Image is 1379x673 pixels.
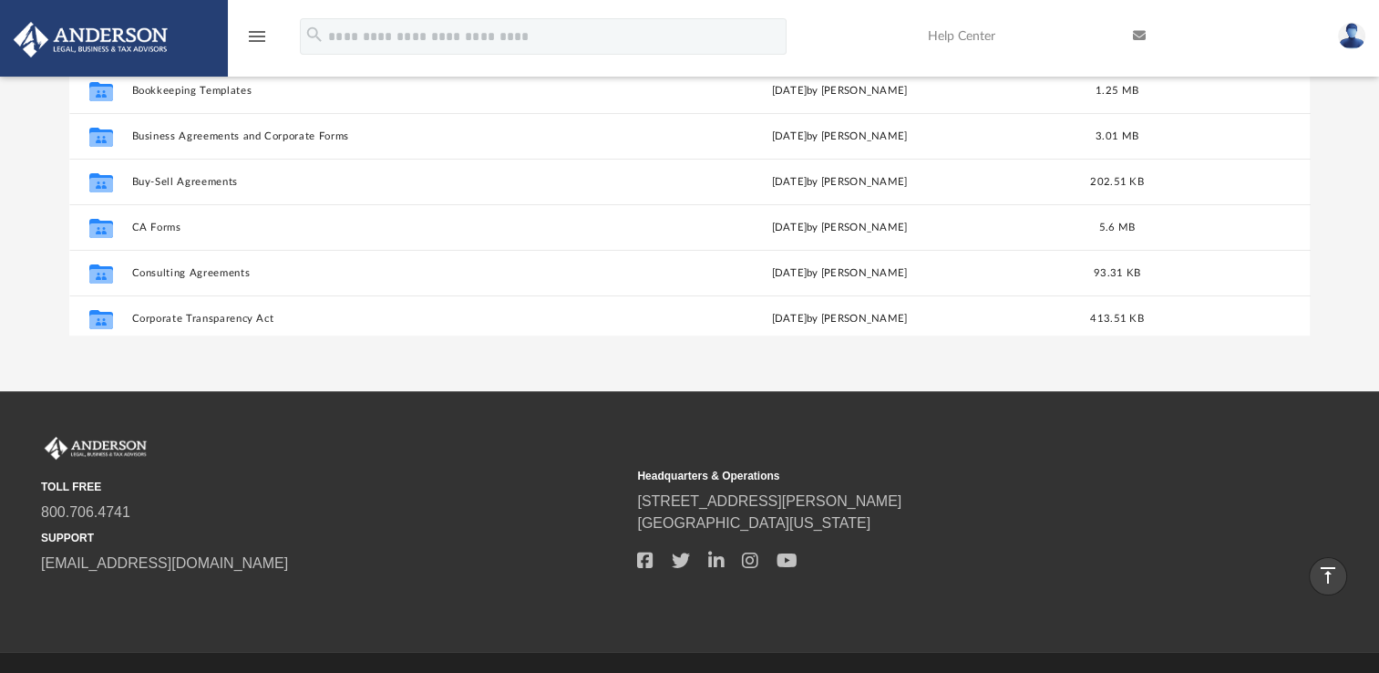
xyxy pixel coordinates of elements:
[131,176,598,188] button: Buy-Sell Agreements
[1094,268,1140,278] span: 93.31 KB
[1309,557,1347,595] a: vertical_align_top
[41,555,288,571] a: [EMAIL_ADDRESS][DOMAIN_NAME]
[1090,314,1143,324] span: 413.51 KB
[131,222,598,233] button: CA Forms
[41,437,150,461] img: Anderson Advisors Platinum Portal
[606,83,1073,99] div: [DATE] by [PERSON_NAME]
[637,468,1220,484] small: Headquarters & Operations
[131,130,598,142] button: Business Agreements and Corporate Forms
[1098,223,1135,233] span: 5.6 MB
[41,479,624,495] small: TOLL FREE
[41,504,130,520] a: 800.706.4741
[246,26,268,47] i: menu
[304,25,324,45] i: search
[8,22,173,57] img: Anderson Advisors Platinum Portal
[131,313,598,325] button: Corporate Transparency Act
[606,129,1073,145] div: [DATE] by [PERSON_NAME]
[1096,131,1138,141] span: 3.01 MB
[41,530,624,546] small: SUPPORT
[1090,177,1143,187] span: 202.51 KB
[1096,86,1138,96] span: 1.25 MB
[606,174,1073,191] div: [DATE] by [PERSON_NAME]
[606,311,1073,327] div: [DATE] by [PERSON_NAME]
[606,220,1073,236] div: [DATE] by [PERSON_NAME]
[1338,23,1365,49] img: User Pic
[246,35,268,47] a: menu
[637,493,901,509] a: [STREET_ADDRESS][PERSON_NAME]
[131,267,598,279] button: Consulting Agreements
[606,265,1073,282] div: [DATE] by [PERSON_NAME]
[131,85,598,97] button: Bookkeeping Templates
[637,515,870,531] a: [GEOGRAPHIC_DATA][US_STATE]
[1317,564,1339,586] i: vertical_align_top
